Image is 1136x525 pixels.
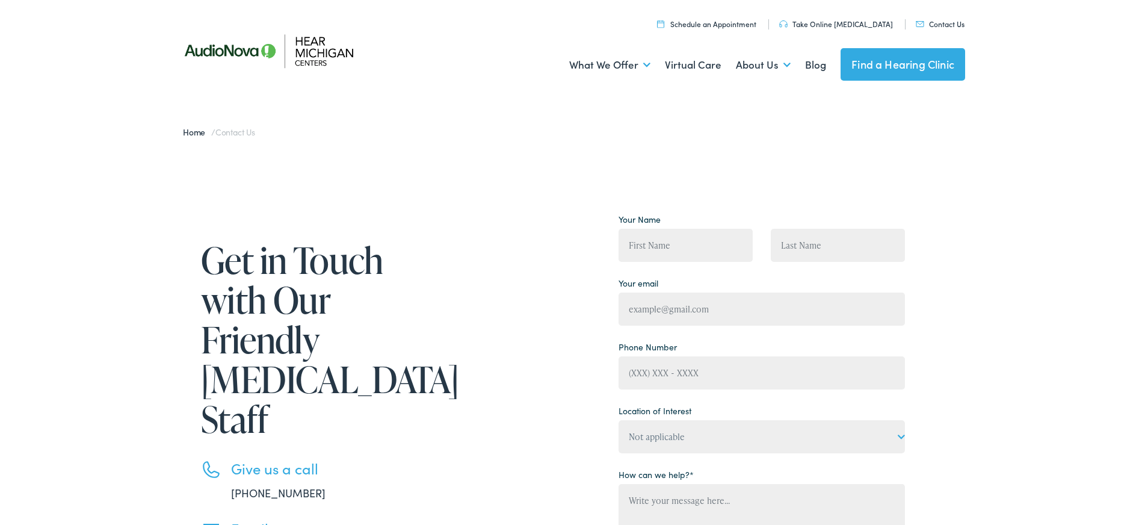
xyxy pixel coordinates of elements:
a: Find a Hearing Clinic [841,48,965,81]
a: What We Offer [569,43,650,87]
label: How can we help? [619,468,694,481]
h1: Get in Touch with Our Friendly [MEDICAL_DATA] Staff [201,240,448,439]
label: Phone Number [619,341,677,353]
label: Your Name [619,213,661,226]
img: utility icon [657,20,664,28]
label: Your email [619,277,658,290]
input: Last Name [771,229,905,262]
input: First Name [619,229,753,262]
input: example@gmail.com [619,293,905,326]
a: Home [183,126,211,138]
h3: Give us a call [231,460,448,477]
a: Contact Us [916,19,965,29]
label: Location of Interest [619,405,691,417]
a: [PHONE_NUMBER] [231,485,326,500]
img: utility icon [916,21,924,27]
input: (XXX) XXX - XXXX [619,356,905,390]
a: Blog [805,43,826,87]
a: About Us [736,43,791,87]
img: utility icon [779,20,788,28]
span: Contact Us [215,126,255,138]
span: / [183,126,255,138]
a: Virtual Care [665,43,721,87]
a: Schedule an Appointment [657,19,756,29]
a: Take Online [MEDICAL_DATA] [779,19,893,29]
